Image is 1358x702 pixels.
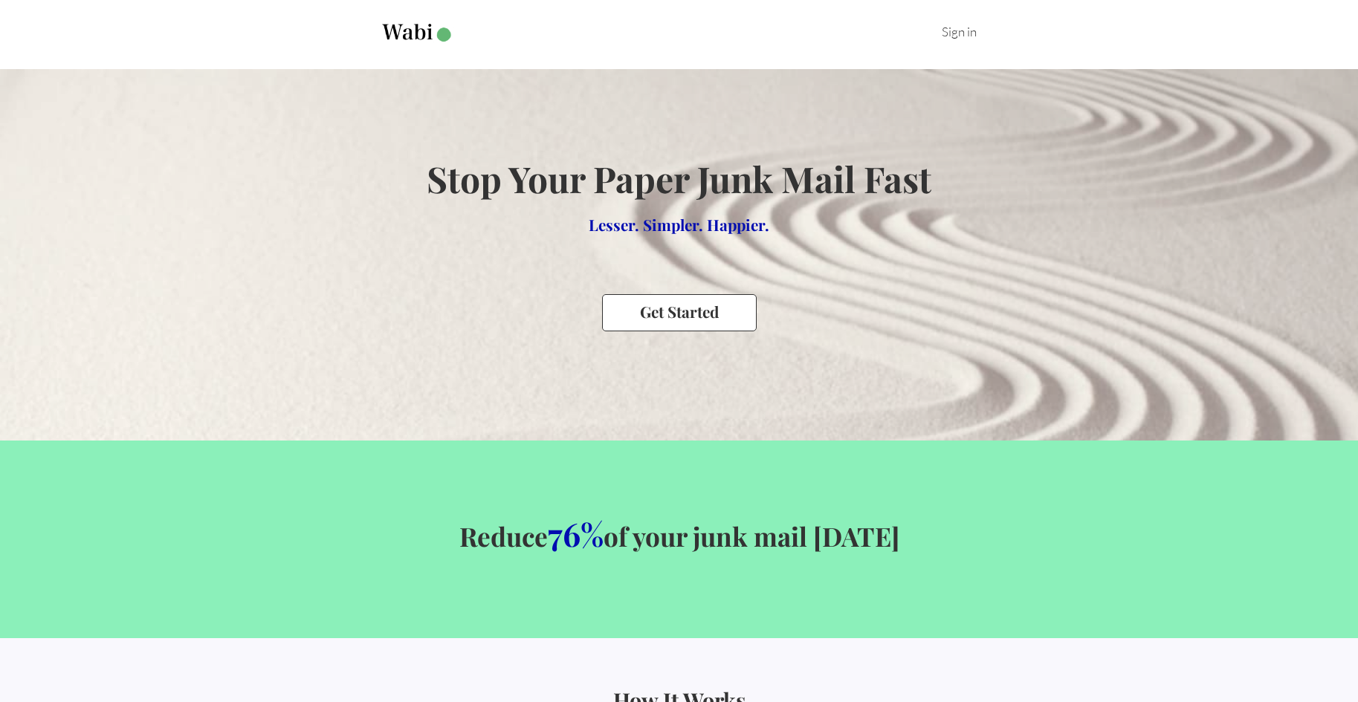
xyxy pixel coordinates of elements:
h2: Lesser. Simpler. Happier. [427,214,931,235]
a: Sign in [942,24,977,39]
h1: Stop Your Paper Junk Mail Fast [427,155,931,202]
h2: Reduce of your junk mail [DATE] [24,512,1334,555]
span: 76% [548,512,604,555]
img: Wabi [382,24,454,42]
button: Get Started [602,294,757,331]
